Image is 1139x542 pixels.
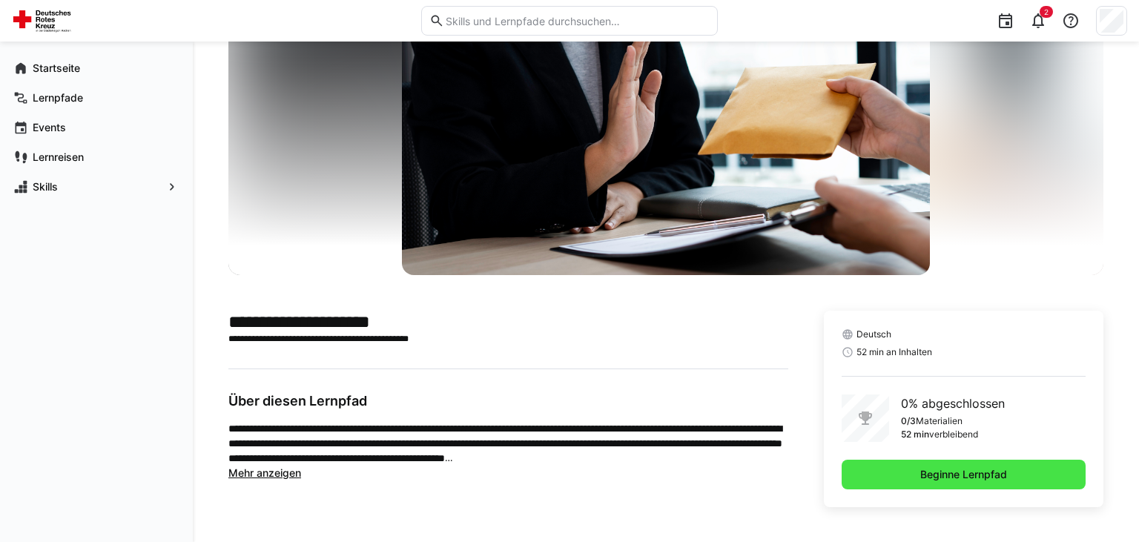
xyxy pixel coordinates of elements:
span: Mehr anzeigen [228,466,301,479]
p: 52 min [901,429,929,440]
p: 0/3 [901,415,916,427]
button: Beginne Lernpfad [842,460,1086,489]
h3: Über diesen Lernpfad [228,393,788,409]
p: Materialien [916,415,963,427]
span: 2 [1044,7,1049,16]
span: 52 min an Inhalten [856,346,932,358]
input: Skills und Lernpfade durchsuchen… [444,14,710,27]
span: Deutsch [856,328,891,340]
p: 0% abgeschlossen [901,394,1005,412]
p: verbleibend [929,429,978,440]
span: Beginne Lernpfad [918,467,1009,482]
